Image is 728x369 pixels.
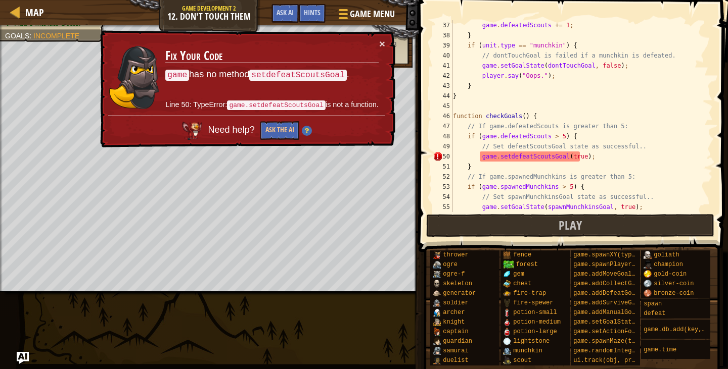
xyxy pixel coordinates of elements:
[443,280,472,287] span: skeleton
[644,270,652,278] img: portrait.png
[513,338,550,345] span: lightstone
[573,271,661,278] span: game.addMoveGoalXY(x, y)
[433,182,453,192] div: 53
[5,32,29,40] span: Goals
[503,328,511,336] img: portrait.png
[433,212,453,222] div: 56
[426,214,715,237] button: Play
[301,126,311,136] img: Hint
[443,299,468,306] span: soldier
[654,280,694,287] span: silver-coin
[573,290,668,297] span: game.addDefeatGoal(amount)
[559,217,582,233] span: Play
[249,70,347,81] code: setdefeatScoutsGoal
[644,300,662,307] span: spawn
[331,4,401,28] button: Game Menu
[17,352,29,364] button: Ask AI
[433,172,453,182] div: 52
[513,357,531,364] span: scout
[433,356,441,364] img: portrait.png
[433,141,453,151] div: 49
[271,4,299,23] button: Ask AI
[513,309,557,316] span: potion-small
[513,347,542,354] span: munchkin
[513,251,531,258] span: fence
[573,251,661,258] span: game.spawnXY(type, x, y)
[573,299,675,306] span: game.addSurviveGoal(seconds)
[573,319,690,326] span: game.setGoalState(goal, success)
[433,202,453,212] div: 55
[181,121,202,140] img: AI
[433,260,441,269] img: portrait.png
[443,319,465,326] span: knight
[433,270,441,278] img: portrait.png
[573,280,671,287] span: game.addCollectGoal(amount)
[165,69,189,80] code: game
[443,328,468,335] span: captain
[433,71,453,81] div: 42
[503,280,511,288] img: portrait.png
[503,289,511,297] img: portrait.png
[654,261,683,268] span: champion
[165,99,379,111] p: Line 50: TypeError: is not a function.
[503,270,511,278] img: portrait.png
[433,50,453,61] div: 40
[443,309,465,316] span: archer
[654,251,679,258] span: goliath
[644,289,652,297] img: portrait.png
[654,290,694,297] span: bronze-coin
[443,290,476,297] span: generator
[433,328,441,336] img: portrait.png
[433,299,441,307] img: portrait.png
[433,121,453,131] div: 47
[433,91,453,101] div: 44
[433,347,441,355] img: portrait.png
[433,111,453,121] div: 46
[513,319,561,326] span: potion-medium
[503,356,511,364] img: portrait.png
[433,192,453,202] div: 54
[503,260,514,269] img: trees_1.png
[433,61,453,71] div: 41
[433,40,453,50] div: 39
[443,357,468,364] span: duelist
[433,30,453,40] div: 38
[393,39,397,49] div: 8
[227,100,326,111] code: game.setdefeatScoutsGoal
[573,347,675,354] span: game.randomInteger(min, max)
[433,20,453,30] div: 37
[165,68,379,82] p: has no method .
[433,101,453,111] div: 45
[433,280,441,288] img: portrait.png
[166,48,379,64] h3: Fix Your Code
[503,299,511,307] img: portrait.png
[277,8,294,17] span: Ask AI
[573,328,715,335] span: game.setActionFor(type, event, handler)
[503,337,511,345] img: portrait.png
[573,357,643,364] span: ui.track(obj, prop)
[644,251,652,259] img: portrait.png
[433,337,441,345] img: portrait.png
[573,261,682,268] span: game.spawnPlayerXY(type, x, y)
[503,318,511,326] img: portrait.png
[109,44,160,109] img: duck_amara.png
[644,280,652,288] img: portrait.png
[513,290,546,297] span: fire-trap
[304,8,321,17] span: Hints
[644,346,676,353] span: game.time
[208,125,257,135] span: Need help?
[433,251,441,259] img: portrait.png
[443,261,458,268] span: ogre
[573,338,682,345] span: game.spawnMaze(tileType, seed)
[513,280,531,287] span: chest
[433,81,453,91] div: 43
[503,308,511,317] img: portrait.png
[513,328,557,335] span: potion-large
[433,289,441,297] img: portrait.png
[20,6,44,19] a: Map
[654,271,687,278] span: gold-coin
[433,131,453,141] div: 48
[443,338,472,345] span: guardian
[513,271,524,278] span: gem
[503,347,511,355] img: portrait.png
